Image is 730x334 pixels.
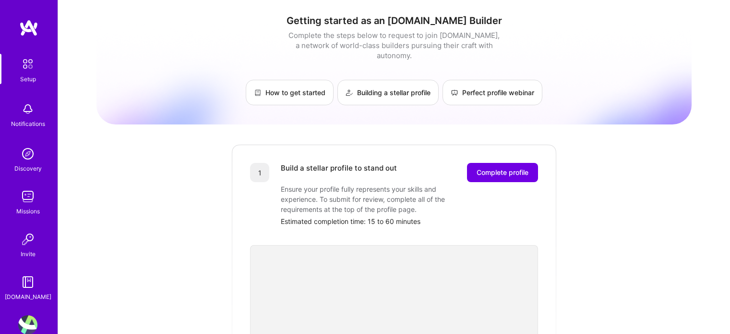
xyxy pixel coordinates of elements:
img: teamwork [18,187,37,206]
img: How to get started [254,89,262,97]
div: 1 [250,163,269,182]
div: Estimated completion time: 15 to 60 minutes [281,216,538,226]
img: bell [18,99,37,119]
img: setup [18,54,38,74]
h1: Getting started as an [DOMAIN_NAME] Builder [96,15,692,26]
div: Build a stellar profile to stand out [281,163,397,182]
img: Perfect profile webinar [451,89,458,97]
span: Complete profile [477,168,528,177]
div: Notifications [11,119,45,129]
img: logo [19,19,38,37]
div: Ensure your profile fully represents your skills and experience. To submit for review, complete a... [281,184,473,214]
div: Setup [20,74,36,84]
img: guide book [18,272,37,292]
img: discovery [18,144,37,163]
img: Invite [18,230,37,249]
button: Complete profile [467,163,538,182]
div: [DOMAIN_NAME] [5,292,51,302]
div: Missions [16,206,40,216]
a: Building a stellar profile [337,80,439,105]
a: How to get started [246,80,334,105]
div: Complete the steps below to request to join [DOMAIN_NAME], a network of world-class builders purs... [286,30,502,61]
div: Discovery [14,163,42,173]
img: Building a stellar profile [346,89,353,97]
a: Perfect profile webinar [443,80,542,105]
div: Invite [21,249,36,259]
